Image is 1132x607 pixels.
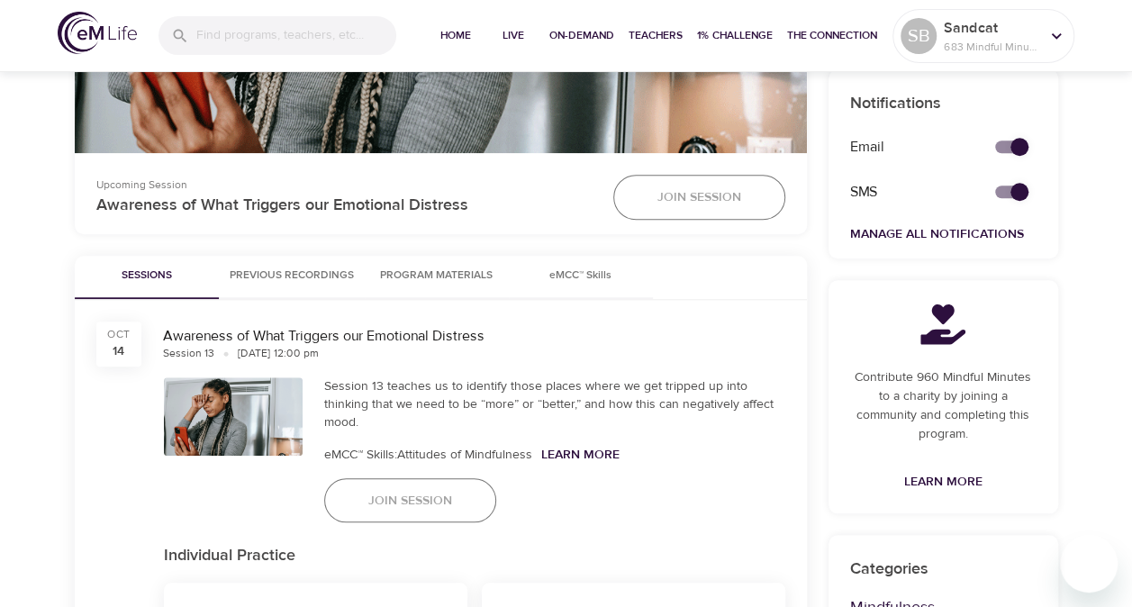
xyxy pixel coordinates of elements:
[368,490,452,512] span: Join Session
[86,267,208,285] span: Sessions
[434,26,477,45] span: Home
[96,177,592,193] p: Upcoming Session
[549,26,614,45] span: On-Demand
[96,193,592,217] p: Awareness of What Triggers our Emotional Distress
[238,346,319,361] div: [DATE] 12:00 pm
[324,478,496,523] button: Join Session
[541,447,620,463] a: Learn More
[657,186,741,209] span: Join Session
[163,326,785,347] div: Awareness of What Triggers our Emotional Distress
[613,175,785,220] button: Join Session
[107,327,130,342] div: Oct
[839,126,974,168] div: Email
[324,377,785,431] div: Session 13 teaches us to identify those places where we get tripped up into thinking that we need...
[1060,535,1118,593] iframe: Button to launch messaging window
[492,26,535,45] span: Live
[196,16,396,55] input: Find programs, teachers, etc...
[850,368,1037,444] p: Contribute 960 Mindful Minutes to a charity by joining a community and completing this program.
[230,267,354,285] span: Previous Recordings
[787,26,877,45] span: The Connection
[850,557,1037,581] p: Categories
[897,466,990,499] a: Learn More
[164,544,785,568] p: Individual Practice
[850,91,1037,115] p: Notifications
[901,18,937,54] div: SB
[904,471,983,494] span: Learn More
[324,447,532,463] span: eMCC™ Skills: Attitudes of Mindfulness
[113,342,124,360] div: 14
[944,17,1039,39] p: Sandcat
[839,171,974,213] div: SMS
[520,267,642,285] span: eMCC™ Skills
[58,12,137,54] img: logo
[697,26,773,45] span: 1% Challenge
[376,267,498,285] span: Program Materials
[850,226,1024,242] a: Manage All Notifications
[944,39,1039,55] p: 683 Mindful Minutes
[629,26,683,45] span: Teachers
[163,346,214,361] div: Session 13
